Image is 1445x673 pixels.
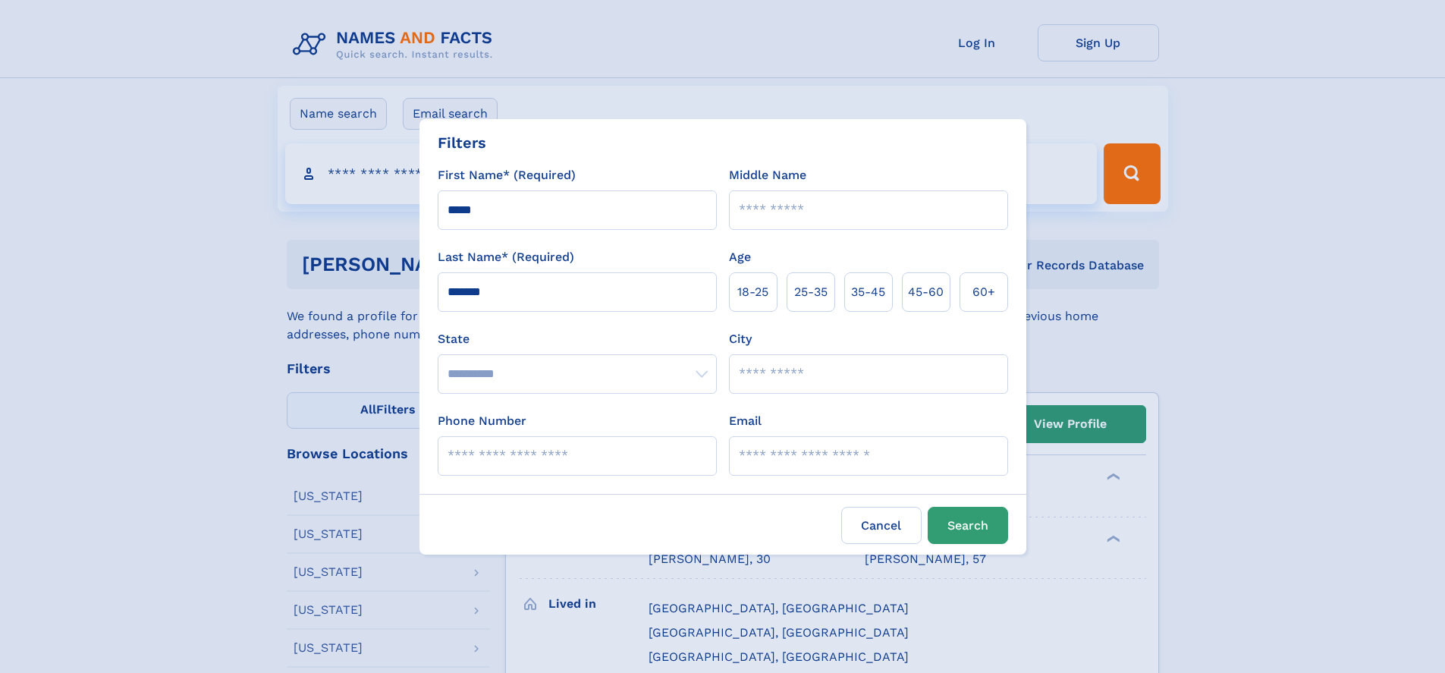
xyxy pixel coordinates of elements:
[438,412,526,430] label: Phone Number
[794,283,828,301] span: 25‑35
[908,283,944,301] span: 45‑60
[972,283,995,301] span: 60+
[438,131,486,154] div: Filters
[729,248,751,266] label: Age
[851,283,885,301] span: 35‑45
[928,507,1008,544] button: Search
[438,166,576,184] label: First Name* (Required)
[841,507,922,544] label: Cancel
[729,412,762,430] label: Email
[737,283,768,301] span: 18‑25
[438,330,717,348] label: State
[438,248,574,266] label: Last Name* (Required)
[729,330,752,348] label: City
[729,166,806,184] label: Middle Name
